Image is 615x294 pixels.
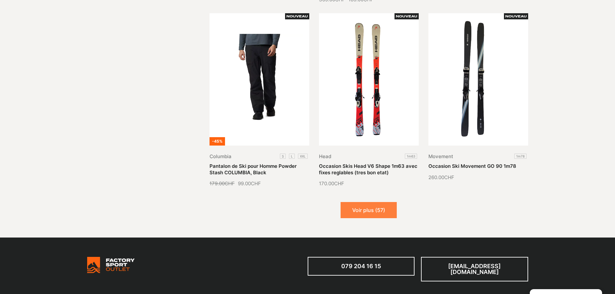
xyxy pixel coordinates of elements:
[428,163,516,169] a: Occasion Ski Movement GO 90 1m78
[210,163,297,176] a: Pantalon de Ski pour Homme Powder Stash COLUMBIA, Black
[319,163,417,176] a: Occasion Skis Head V6 Shape 1m63 avec fixes reglables (tres bon etat)
[421,257,528,281] a: [EMAIL_ADDRESS][DOMAIN_NAME]
[341,202,397,218] button: Voir plus (57)
[308,257,415,276] a: 079 204 16 15
[87,257,135,273] img: Bricks Woocommerce Starter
